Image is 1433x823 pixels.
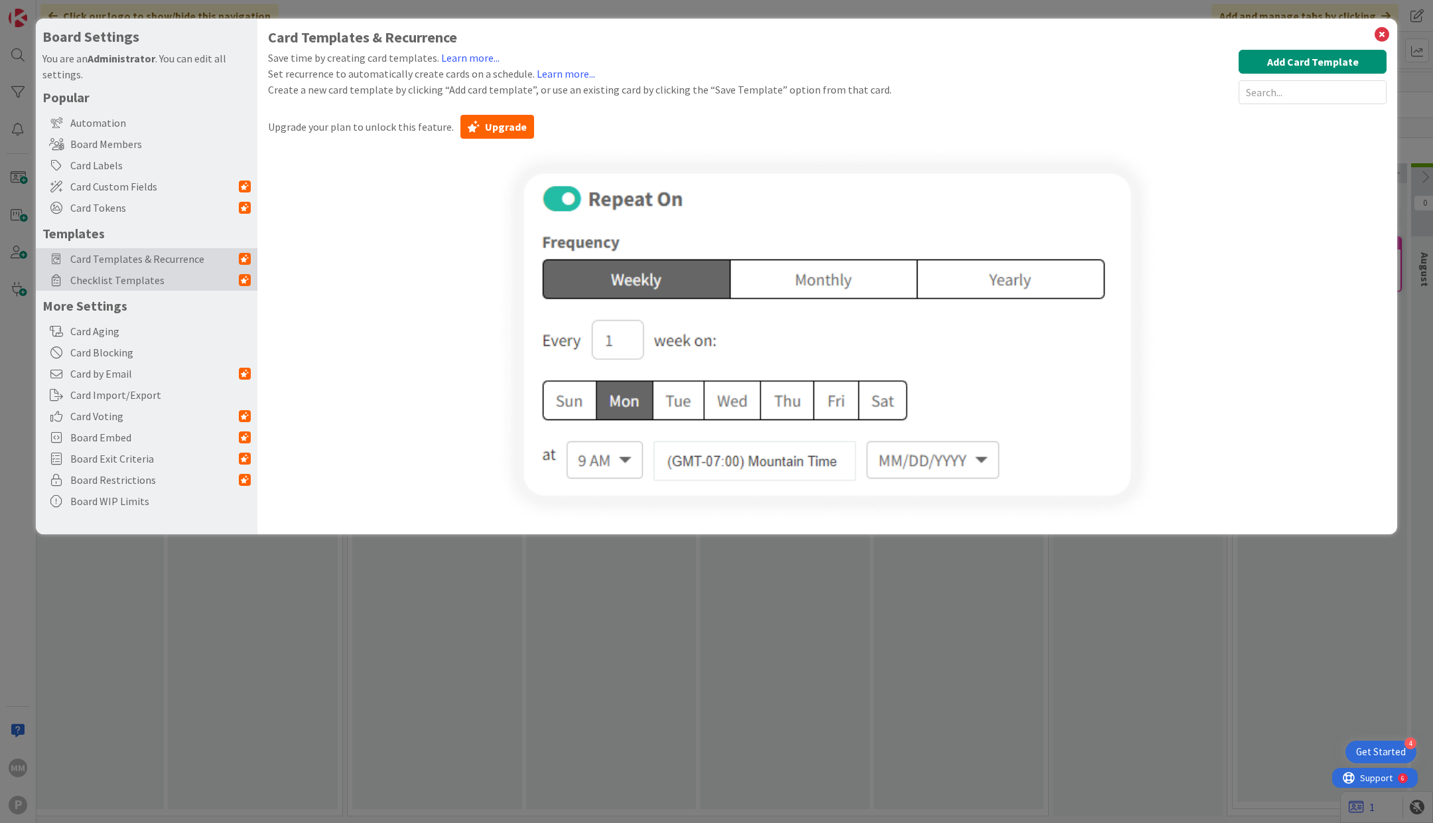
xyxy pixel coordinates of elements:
span: Checklist Templates [70,272,239,288]
span: Card Custom Fields [70,179,239,194]
span: Card Voting [70,408,239,424]
a: Learn more... [537,67,595,80]
span: Board Restrictions [70,472,239,488]
div: Card Blocking [36,342,257,363]
div: Set recurrence to automatically create cards on a schedule. [268,66,892,82]
div: Card Import/Export [36,384,257,406]
span: Card Templates & Recurrence [70,251,239,267]
div: Card Labels [36,155,257,176]
span: Board Exit Criteria [70,451,239,467]
div: Create a new card template by clicking “Add card template”, or use an existing card by clicking t... [268,82,892,98]
div: Upgrade your plan to unlock this feature. [268,115,1387,139]
div: You are an . You can edit all settings. [42,50,251,82]
div: Board WIP Limits [36,490,257,512]
h5: More Settings [42,297,251,314]
input: Search... [1239,80,1387,104]
div: Card Aging [36,321,257,342]
div: Open Get Started checklist, remaining modules: 4 [1345,741,1416,763]
span: Board Embed [70,429,239,445]
div: Get Started [1356,745,1406,759]
div: Automation [36,112,257,133]
button: Add Card Template [1239,50,1387,74]
h4: Board Settings [42,29,251,45]
b: Administrator [88,52,155,65]
h5: Popular [42,89,251,106]
a: Learn more... [441,51,500,64]
div: 4 [1404,737,1416,749]
button: Upgrade [460,115,534,139]
span: Card Tokens [70,200,239,216]
h1: Card Templates & Recurrence [268,29,1387,46]
span: Card by Email [70,366,239,382]
div: Save time by creating card templates. [268,50,892,66]
img: card-recurrence.png [496,145,1159,524]
span: Support [28,2,60,18]
div: 6 [69,5,72,16]
h5: Templates [42,225,251,242]
div: Board Members [36,133,257,155]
